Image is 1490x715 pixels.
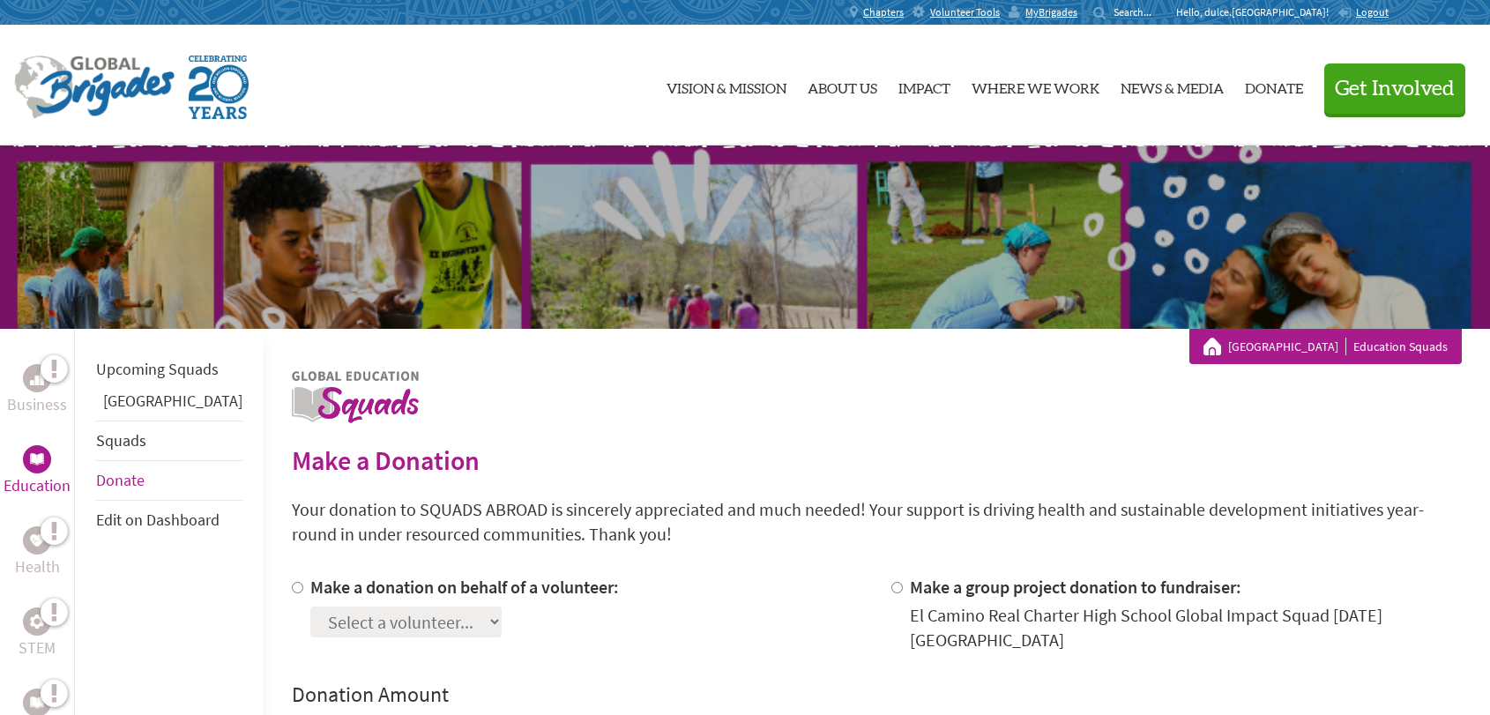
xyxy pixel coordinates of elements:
[667,40,786,131] a: Vision & Mission
[23,364,51,392] div: Business
[1356,5,1389,19] span: Logout
[863,5,904,19] span: Chapters
[96,470,145,490] a: Donate
[910,576,1241,598] label: Make a group project donation to fundraiser:
[103,391,242,411] a: [GEOGRAPHIC_DATA]
[14,56,175,119] img: Global Brigades Logo
[1203,338,1448,355] div: Education Squads
[19,607,56,660] a: STEMSTEM
[898,40,950,131] a: Impact
[15,526,60,579] a: HealthHealth
[292,497,1462,547] p: Your donation to SQUADS ABROAD is sincerely appreciated and much needed! Your support is driving ...
[30,453,44,465] img: Education
[23,607,51,636] div: STEM
[1025,5,1077,19] span: MyBrigades
[30,534,44,546] img: Health
[96,359,219,379] a: Upcoming Squads
[1245,40,1303,131] a: Donate
[972,40,1099,131] a: Where We Work
[15,555,60,579] p: Health
[1114,5,1164,19] input: Search...
[1228,338,1346,355] a: [GEOGRAPHIC_DATA]
[7,364,67,417] a: BusinessBusiness
[23,445,51,473] div: Education
[1337,5,1389,19] a: Logout
[30,696,44,709] img: Impact
[23,526,51,555] div: Health
[7,392,67,417] p: Business
[930,5,1000,19] span: Volunteer Tools
[4,445,71,498] a: EducationEducation
[96,430,146,451] a: Squads
[4,473,71,498] p: Education
[292,681,1462,709] h4: Donation Amount
[96,389,242,421] li: Belize
[310,576,619,598] label: Make a donation on behalf of a volunteer:
[96,510,220,530] a: Edit on Dashboard
[189,56,249,119] img: Global Brigades Celebrating 20 Years
[1121,40,1224,131] a: News & Media
[292,444,1462,476] h2: Make a Donation
[910,603,1463,652] div: El Camino Real Charter High School Global Impact Squad [DATE] [GEOGRAPHIC_DATA]
[30,614,44,629] img: STEM
[96,421,242,461] li: Squads
[19,636,56,660] p: STEM
[96,461,242,501] li: Donate
[96,501,242,540] li: Edit on Dashboard
[1335,78,1455,100] span: Get Involved
[30,371,44,385] img: Business
[1176,5,1337,19] p: Hello, dulce.[GEOGRAPHIC_DATA]!
[96,350,242,389] li: Upcoming Squads
[808,40,877,131] a: About Us
[1324,63,1465,114] button: Get Involved
[292,371,419,423] img: logo-education.png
